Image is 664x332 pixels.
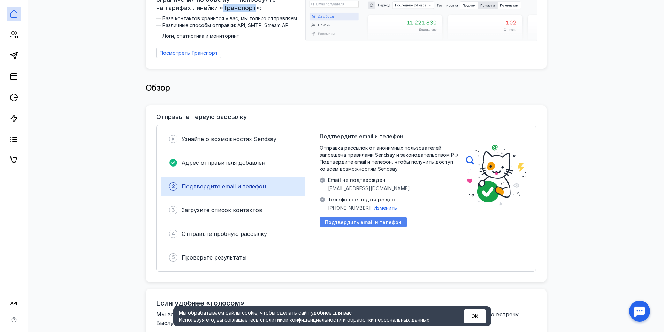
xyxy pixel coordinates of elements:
[171,207,175,214] span: 3
[182,230,267,237] span: Отправьте пробную рассылку
[172,254,175,261] span: 5
[146,83,170,93] span: Обзор
[328,196,397,203] span: Телефон не подтвержден
[320,217,407,227] button: Подтвердить email и телефон
[156,311,521,326] span: Мы всегда готовы помочь в чате, но если вам комфортнее обсудить ваш вопрос голосом, запишитесь на...
[328,185,410,192] span: [EMAIL_ADDRESS][DOMAIN_NAME]
[374,204,397,211] button: Изменить
[328,204,371,211] span: [PHONE_NUMBER]
[182,136,276,142] span: Узнайте о возможностях Sendsay
[182,254,246,261] span: Проверьте результаты
[374,205,397,211] span: Изменить
[160,50,218,56] span: Посмотреть Транспорт
[182,207,262,214] span: Загрузите список контактов
[179,309,447,323] div: Мы обрабатываем файлы cookie, чтобы сделать сайт удобнее для вас. Используя его, вы соглашаетесь c
[156,48,221,58] a: Посмотреть Транспорт
[464,309,486,323] button: ОК
[263,317,429,323] a: политикой конфиденциальности и обработки персональных данных
[156,15,301,39] span: — База контактов хранится у вас, мы только отправляем — Различные способы отправки: API, SMTP, St...
[171,230,175,237] span: 4
[320,132,403,140] span: Подтвердите email и телефон
[156,299,245,307] h2: Если удобнее «голосом»
[182,183,266,190] span: Подтвердите email и телефон
[156,114,247,121] h3: Отправьте первую рассылку
[325,219,402,225] span: Подтвердить email и телефон
[172,183,175,190] span: 2
[328,177,410,184] span: Email не подтвержден
[466,145,526,206] img: poster
[182,159,265,166] span: Адрес отправителя добавлен
[320,145,459,172] span: Отправка рассылок от анонимных пользователей запрещена правилами Sendsay и законодательством РФ. ...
